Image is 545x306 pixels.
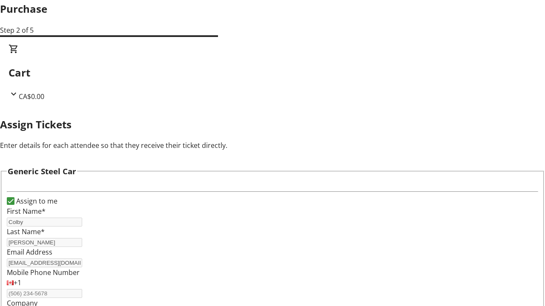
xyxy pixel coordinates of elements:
[9,65,536,80] h2: Cart
[19,92,44,101] span: CA$0.00
[8,165,76,177] h3: Generic Steel Car
[7,289,82,298] input: (506) 234-5678
[7,207,46,216] label: First Name*
[14,196,57,206] label: Assign to me
[7,247,52,257] label: Email Address
[7,268,80,277] label: Mobile Phone Number
[9,44,536,102] div: CartCA$0.00
[7,227,45,236] label: Last Name*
